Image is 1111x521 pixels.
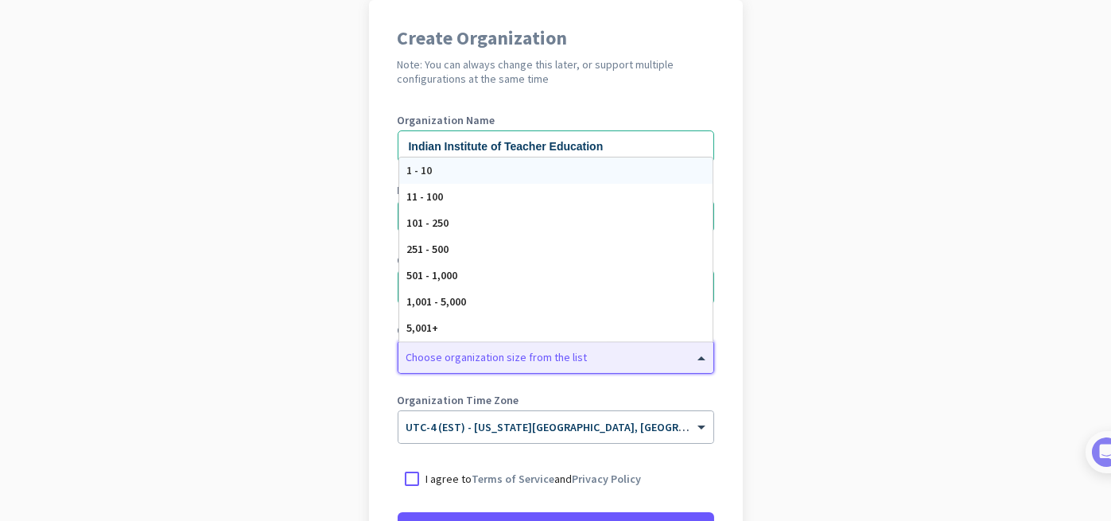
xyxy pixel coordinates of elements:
span: 11 - 100 [407,189,444,204]
label: Organization Name [398,115,714,126]
div: Options List [399,157,713,341]
span: 251 - 500 [407,242,449,256]
span: 5,001+ [407,321,439,335]
label: Phone Number [398,185,714,196]
p: I agree to and [426,471,642,487]
span: 101 - 250 [407,216,449,230]
h2: Note: You can always change this later, or support multiple configurations at the same time [398,57,714,86]
span: 501 - 1,000 [407,268,458,282]
h1: Create Organization [398,29,714,48]
a: Privacy Policy [573,472,642,486]
span: 1,001 - 5,000 [407,294,467,309]
span: 1 - 10 [407,163,433,177]
label: Organization Time Zone [398,395,714,406]
input: What is the name of your organization? [398,130,714,162]
label: Organization language [398,255,514,266]
a: Terms of Service [472,472,555,486]
input: 74104 10123 [398,200,714,232]
label: Organization Size (Optional) [398,325,714,336]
